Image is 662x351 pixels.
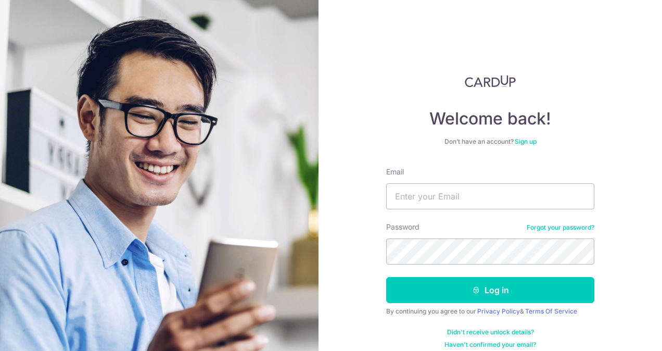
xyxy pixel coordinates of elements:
input: Enter your Email [386,183,594,209]
a: Terms Of Service [525,307,577,315]
button: Log in [386,277,594,303]
a: Haven't confirmed your email? [444,341,536,349]
div: Don’t have an account? [386,137,594,146]
a: Sign up [515,137,537,145]
label: Password [386,222,419,232]
a: Didn't receive unlock details? [447,328,534,336]
img: CardUp Logo [465,75,516,87]
label: Email [386,167,404,177]
a: Forgot your password? [527,223,594,232]
div: By continuing you agree to our & [386,307,594,316]
h4: Welcome back! [386,108,594,129]
a: Privacy Policy [477,307,520,315]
